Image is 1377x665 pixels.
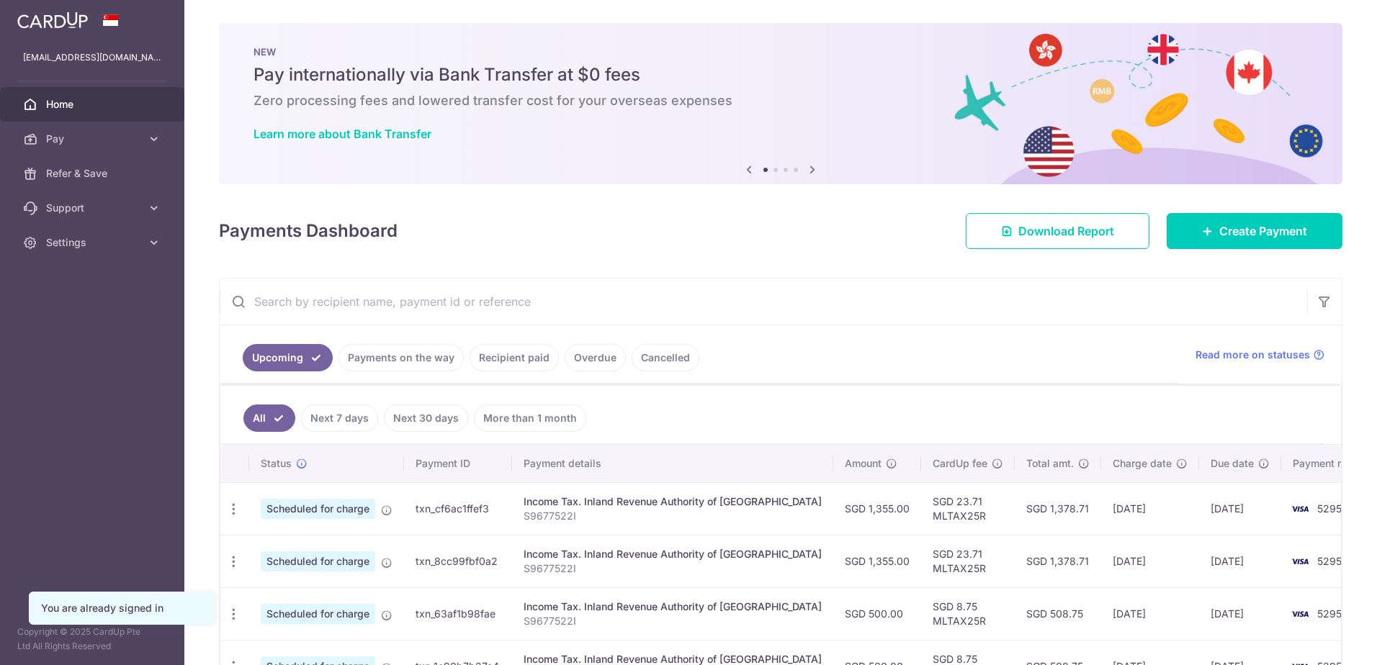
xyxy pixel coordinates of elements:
[524,561,822,576] p: S9677522I
[1015,482,1101,535] td: SGD 1,378.71
[219,218,398,244] h4: Payments Dashboard
[254,63,1308,86] h5: Pay internationally via Bank Transfer at $0 fees
[833,482,921,535] td: SGD 1,355.00
[524,614,822,628] p: S9677522I
[261,456,292,471] span: Status
[46,201,141,215] span: Support
[1317,607,1342,620] span: 5295
[1015,535,1101,587] td: SGD 1,378.71
[1018,222,1114,240] span: Download Report
[254,46,1308,58] p: NEW
[384,404,468,432] a: Next 30 days
[404,445,512,482] th: Payment ID
[1015,587,1101,640] td: SGD 508.75
[1167,213,1342,249] a: Create Payment
[833,587,921,640] td: SGD 500.00
[474,404,586,432] a: More than 1 month
[1101,587,1199,640] td: [DATE]
[23,50,161,65] p: [EMAIL_ADDRESS][DOMAIN_NAME]
[921,482,1015,535] td: SGD 23.71 MLTAX25R
[921,535,1015,587] td: SGD 23.71 MLTAX25R
[46,235,141,250] span: Settings
[632,344,699,371] a: Cancelled
[833,535,921,587] td: SGD 1,355.00
[46,166,141,181] span: Refer & Save
[1211,456,1254,471] span: Due date
[1199,587,1281,640] td: [DATE]
[524,600,822,614] div: Income Tax. Inland Revenue Authority of [GEOGRAPHIC_DATA]
[41,601,201,615] div: You are already signed in
[1026,456,1074,471] span: Total amt.
[512,445,833,482] th: Payment details
[261,551,375,571] span: Scheduled for charge
[404,482,512,535] td: txn_cf6ac1ffef3
[470,344,559,371] a: Recipient paid
[1317,555,1342,567] span: 5295
[1286,553,1314,570] img: Bank Card
[301,404,378,432] a: Next 7 days
[1199,535,1281,587] td: [DATE]
[921,587,1015,640] td: SGD 8.75 MLTAX25R
[1317,502,1342,515] span: 5295
[404,587,512,640] td: txn_63af1b98fae
[254,92,1308,109] h6: Zero processing fees and lowered transfer cost for your overseas expenses
[17,12,88,29] img: CardUp
[565,344,626,371] a: Overdue
[404,535,512,587] td: txn_8cc99fbf0a2
[933,456,987,471] span: CardUp fee
[1286,500,1314,517] img: Bank Card
[219,23,1342,184] img: Bank transfer banner
[261,499,375,519] span: Scheduled for charge
[1286,605,1314,623] img: Bank Card
[243,404,295,432] a: All
[243,344,333,371] a: Upcoming
[46,132,141,146] span: Pay
[966,213,1149,249] a: Download Report
[1219,222,1307,240] span: Create Payment
[524,494,822,509] div: Income Tax. Inland Revenue Authority of [GEOGRAPHIC_DATA]
[524,509,822,523] p: S9677522I
[1196,348,1324,362] a: Read more on statuses
[1101,482,1199,535] td: [DATE]
[261,604,375,624] span: Scheduled for charge
[338,344,464,371] a: Payments on the way
[46,97,141,112] span: Home
[1283,622,1363,658] iframe: Opens a widget where you can find more information
[254,127,431,141] a: Learn more about Bank Transfer
[1199,482,1281,535] td: [DATE]
[1113,456,1172,471] span: Charge date
[845,456,882,471] span: Amount
[1101,535,1199,587] td: [DATE]
[1196,348,1310,362] span: Read more on statuses
[220,279,1307,325] input: Search by recipient name, payment id or reference
[524,547,822,561] div: Income Tax. Inland Revenue Authority of [GEOGRAPHIC_DATA]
